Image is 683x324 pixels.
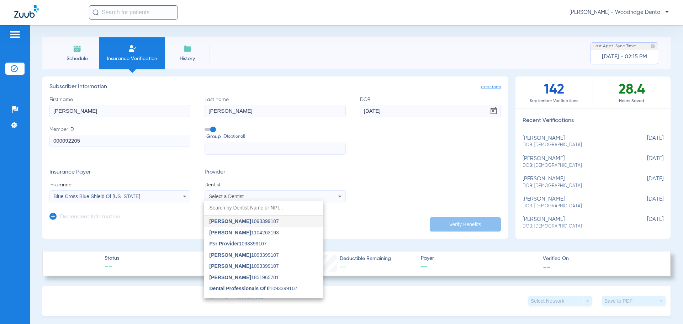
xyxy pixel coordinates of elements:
[204,201,323,215] input: dropdown search
[210,297,236,303] span: Home Care
[210,275,279,280] span: 1851965701
[210,275,251,280] span: [PERSON_NAME]
[210,218,251,224] span: [PERSON_NAME]
[210,286,270,291] span: Dental Professionals Of Il
[210,230,251,235] span: [PERSON_NAME]
[210,286,297,291] span: 1093399107
[210,252,251,258] span: [PERSON_NAME]
[210,253,279,257] span: 1093399107
[210,241,239,246] span: Psr Provider
[210,241,267,246] span: 1093399107
[210,219,279,224] span: 1093399107
[210,264,279,269] span: 1093399107
[210,230,279,235] span: 1104263193
[210,263,251,269] span: [PERSON_NAME]
[210,297,264,302] span: 1093399107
